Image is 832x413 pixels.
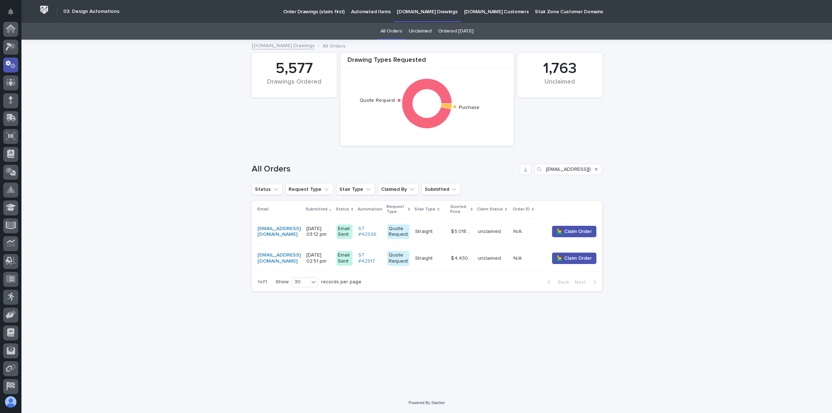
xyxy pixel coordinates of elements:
div: Unclaimed [530,78,590,93]
p: $ 5,018.00 [451,227,473,235]
p: Request Type [387,203,406,216]
span: Back [553,280,569,285]
p: records per page [321,279,361,285]
div: Drawings Ordered [264,78,325,93]
button: Status [252,184,282,195]
p: Show [276,279,289,285]
p: N/A [513,254,523,262]
p: Automation [358,205,382,213]
text: Purchase [459,105,480,110]
p: N/A [513,227,523,235]
h2: 03. Design Automations [63,9,119,15]
span: 🙋‍♂️ Claim Order [557,228,592,235]
p: Claim Status [477,205,503,213]
p: Stair Type [414,205,435,213]
div: Quote Request [387,251,409,266]
div: Quote Request [387,224,409,239]
a: ST #42926 [358,226,381,238]
div: 30 [292,278,309,286]
a: ST #42917 [358,252,381,264]
p: Email [257,205,269,213]
p: Status [336,205,349,213]
img: Workspace Logo [38,3,51,16]
div: 5,577 [264,60,325,78]
button: Notifications [3,4,18,19]
div: Notifications [9,9,18,20]
a: All Orders [380,23,402,40]
p: Submitted [306,205,328,213]
button: Submitted [422,184,461,195]
p: [DATE] 03:12 pm [306,226,331,238]
tr: [EMAIL_ADDRESS][DOMAIN_NAME] [DATE] 02:51 pmEmail SentST #42917 Quote RequestStraightStraight $ 4... [252,245,608,272]
button: Stair Type [336,184,375,195]
p: unclaimed [478,229,508,235]
input: Search [534,164,602,175]
span: 🙋‍♂️ Claim Order [557,255,592,262]
a: [EMAIL_ADDRESS][DOMAIN_NAME] [257,226,301,238]
h1: All Orders [252,164,517,174]
div: Email Sent [336,224,353,239]
div: Email Sent [336,251,353,266]
p: All Orders [323,41,345,49]
p: [DATE] 02:51 pm [306,252,331,264]
div: 1,763 [530,60,590,78]
text: Quote Request [360,98,395,103]
a: Ordered [DATE] [438,23,473,40]
button: users-avatar [3,394,18,409]
tr: [EMAIL_ADDRESS][DOMAIN_NAME] [DATE] 03:12 pmEmail SentST #42926 Quote RequestStraightStraight $ 5... [252,218,608,245]
p: Order ID [513,205,530,213]
button: Back [542,279,572,285]
p: 1 of 1 [252,273,273,291]
p: Straight [415,254,434,262]
button: 🙋‍♂️ Claim Order [552,253,596,264]
button: Request Type [285,184,333,195]
span: Next [575,280,590,285]
button: Next [572,279,602,285]
div: Drawing Types Requested [340,56,514,68]
a: Powered By Stacker [409,400,445,405]
p: Straight [415,227,434,235]
a: [DOMAIN_NAME] Drawings [252,41,315,49]
a: Unclaimed [409,23,432,40]
a: [EMAIL_ADDRESS][DOMAIN_NAME] [257,252,301,264]
button: Claimed By [378,184,419,195]
p: unclaimed [478,255,508,262]
button: 🙋‍♂️ Claim Order [552,226,596,237]
p: $ 4,430.00 [451,254,473,262]
p: Quoted Price [450,203,469,216]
